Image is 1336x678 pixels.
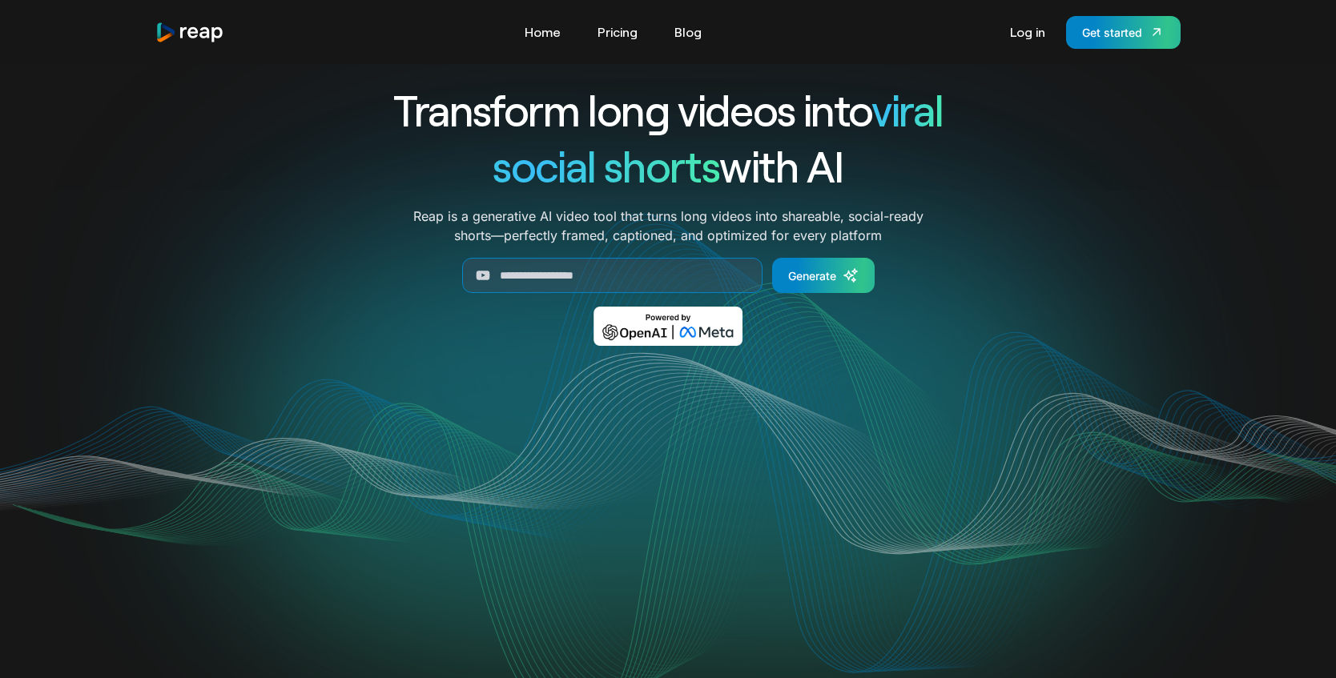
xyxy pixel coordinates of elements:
a: home [155,22,224,43]
img: Powered by OpenAI & Meta [594,307,743,346]
span: social shorts [493,139,719,191]
img: reap logo [155,22,224,43]
a: Generate [772,258,875,293]
a: Blog [666,19,710,45]
a: Home [517,19,569,45]
form: Generate Form [335,258,1001,293]
span: viral [871,83,943,135]
a: Log in [1002,19,1053,45]
div: Get started [1082,24,1142,41]
h1: with AI [335,138,1001,194]
a: Get started [1066,16,1181,49]
a: Pricing [590,19,646,45]
div: Generate [788,267,836,284]
h1: Transform long videos into [335,82,1001,138]
p: Reap is a generative AI video tool that turns long videos into shareable, social-ready shorts—per... [413,207,924,245]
